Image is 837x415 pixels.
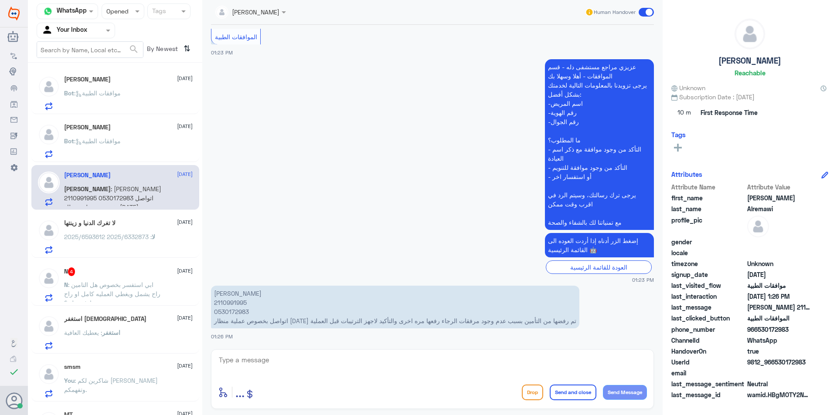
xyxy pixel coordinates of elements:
span: عبدالرؤوف الريماوي 2110991995 0530172983 اتواصل بخصوص عملية منظار غدا تم رفضها من التأمين بسبب عد... [747,303,810,312]
span: By Newest [143,41,180,59]
button: Avatar [6,392,22,409]
h5: Abdelraouf Alremawi [64,172,111,179]
span: Human Handover [594,8,636,16]
span: Attribute Value [747,182,810,192]
img: defaultAdmin.png [38,124,60,145]
button: Drop [522,385,543,400]
span: استغفر [102,329,120,336]
span: 2025-09-07T10:23:17.465Z [747,270,810,279]
span: last_message_id [671,390,745,399]
span: : ابي استفسر بخصوص هل التامين راح يشمل ويغطي العمليه كامل او راح ادفع مبلغ ؟ [64,281,160,307]
div: العودة للقائمة الرئيسية [546,260,652,274]
span: email [671,368,745,378]
img: defaultAdmin.png [38,76,60,98]
span: الموافقات الطبية [215,33,257,40]
span: : شاكرين لكم [PERSON_NAME] وتفهمكم. [64,377,158,393]
span: 2 [747,336,810,345]
p: 7/9/2025, 1:23 PM [545,233,654,257]
span: You [64,377,75,384]
img: defaultAdmin.png [38,363,60,385]
span: phone_number [671,325,745,334]
span: locale [671,248,745,257]
span: timezone [671,259,745,268]
span: ChannelId [671,336,745,345]
span: 9812_966530172983 [747,358,810,367]
span: last_visited_flow [671,281,745,290]
p: 7/9/2025, 1:26 PM [211,286,579,328]
span: الموافقات الطبية [747,314,810,323]
span: true [747,347,810,356]
h5: ابو حمود [64,76,111,83]
span: 966530172983 [747,325,810,334]
span: : يعطيك العافية [64,329,102,336]
h5: [PERSON_NAME] [718,56,781,66]
span: 2025-09-07T10:26:21.105Z [747,292,810,301]
span: last_message [671,303,745,312]
span: [DATE] [177,170,193,178]
img: defaultAdmin.png [38,267,60,289]
span: : موافقات الطبية [74,137,121,145]
span: profile_pic [671,216,745,236]
h5: استغفر الله [64,315,146,323]
span: last_interaction [671,292,745,301]
img: defaultAdmin.png [38,172,60,193]
p: 7/9/2025, 1:23 PM [545,59,654,230]
span: لا [152,233,155,240]
span: Bot [64,89,74,97]
div: Tags [151,6,166,17]
span: HandoverOn [671,347,745,356]
input: Search by Name, Local etc… [37,42,143,57]
span: Bot [64,137,74,145]
i: check [9,367,19,377]
h6: Attributes [671,170,702,178]
span: ... [235,384,245,400]
span: Unknown [671,83,705,92]
h5: لا تغرك الدنيا و زينتها [64,219,116,227]
span: موافقات الطبية [747,281,810,290]
button: Send and close [550,385,596,400]
span: [DATE] [177,267,193,275]
img: Widebot Logo [8,7,20,20]
span: [DATE] [177,218,193,226]
span: 10 m [671,105,697,121]
span: gender [671,237,745,246]
span: [PERSON_NAME] [64,185,111,192]
span: last_name [671,204,745,213]
button: ... [235,382,245,402]
span: : [PERSON_NAME] 2110991995 0530172983 اتواصل بخصوص عملية منظار [DATE] تم رفضها من التأمين بسبب عد... [64,185,161,238]
span: wamid.HBgMOTY2NTMwMTcyOTgzFQIAEhggQ0EzNkQwMjdDRDM3NERCNDQ5QjAyRjdBMTJGMkYyMTAA [747,390,810,399]
span: [DATE] [177,122,193,130]
h5: smsm [64,363,81,371]
span: First Response Time [701,108,758,117]
i: ⇅ [184,41,191,56]
span: null [747,237,810,246]
span: 01:23 PM [632,276,654,283]
span: Abdelraouf [747,193,810,202]
h6: Tags [671,131,686,138]
h5: سليمان [64,124,111,131]
img: defaultAdmin.png [735,19,765,49]
span: null [747,248,810,257]
span: last_message_sentiment [671,379,745,388]
img: defaultAdmin.png [38,315,60,337]
span: 01:26 PM [211,334,233,339]
img: defaultAdmin.png [38,219,60,241]
button: search [129,42,139,57]
span: UserId [671,358,745,367]
h6: Reachable [735,69,766,77]
span: : موافقات الطبية [74,89,121,97]
img: defaultAdmin.png [747,216,769,237]
span: N [64,281,68,288]
span: search [129,44,139,54]
img: yourInbox.svg [41,24,54,37]
span: null [747,368,810,378]
span: signup_date [671,270,745,279]
h5: N [64,267,75,276]
span: Unknown [747,259,810,268]
span: first_name [671,193,745,202]
span: Attribute Name [671,182,745,192]
span: Alremawi [747,204,810,213]
button: Send Message [603,385,647,400]
span: 4 [68,267,75,276]
img: whatsapp.png [41,5,54,18]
